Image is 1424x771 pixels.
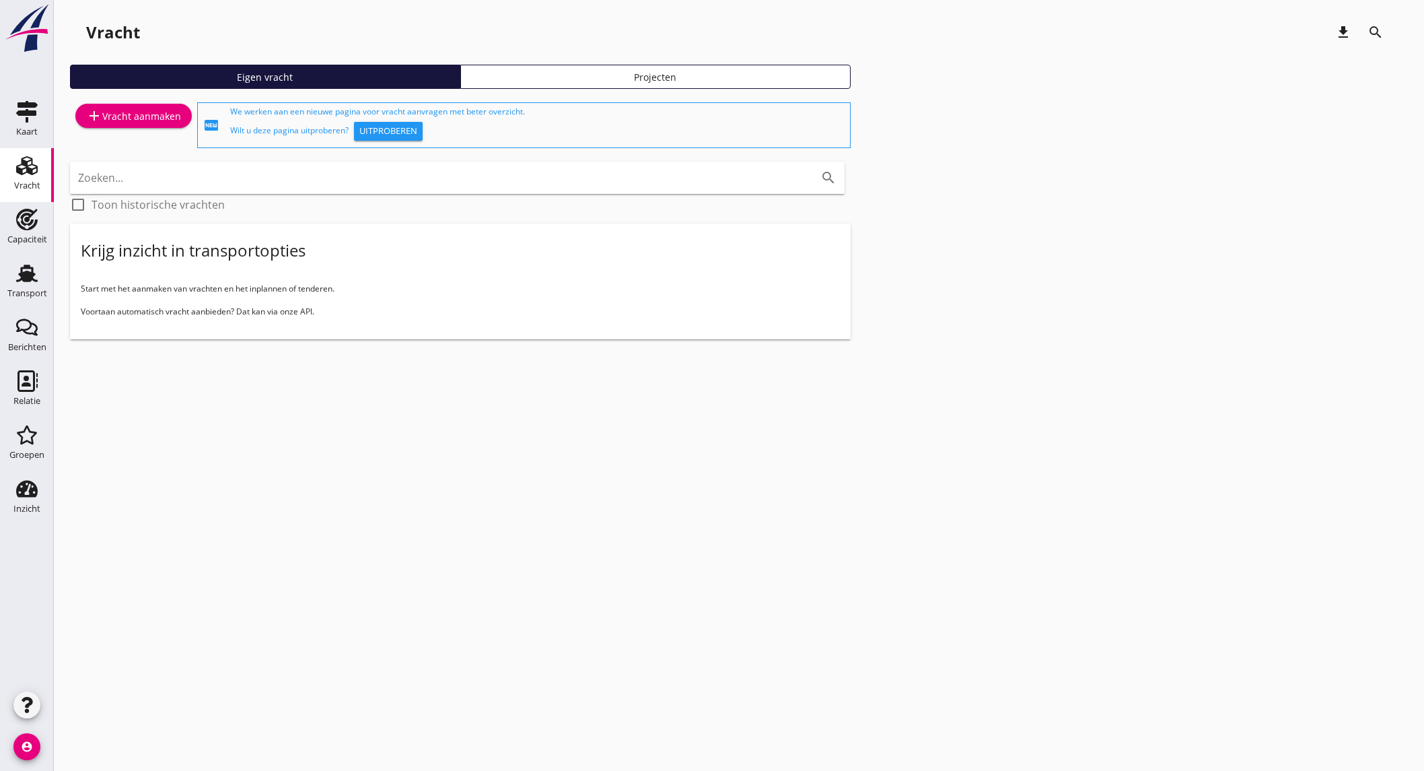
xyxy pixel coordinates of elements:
div: Vracht [14,181,40,190]
input: Zoeken... [78,167,799,189]
div: Transport [7,289,47,298]
div: Berichten [8,343,46,351]
div: Kaart [16,127,38,136]
div: Uitproberen [359,125,417,138]
i: search [1367,24,1384,40]
div: Vracht [86,22,140,43]
i: download [1335,24,1351,40]
div: Krijg inzicht in transportopties [81,240,306,261]
div: Relatie [13,397,40,405]
p: Voortaan automatisch vracht aanbieden? Dat kan via onze API. [81,306,840,318]
div: We werken aan een nieuwe pagina voor vracht aanvragen met beter overzicht. Wilt u deze pagina uit... [230,106,845,145]
img: logo-small.a267ee39.svg [3,3,51,53]
i: account_circle [13,733,40,760]
button: Uitproberen [354,122,423,141]
div: Capaciteit [7,235,47,244]
label: Toon historische vrachten [92,198,225,211]
div: Projecten [466,70,845,84]
div: Eigen vracht [76,70,454,84]
div: Inzicht [13,504,40,513]
a: Projecten [460,65,851,89]
a: Eigen vracht [70,65,460,89]
p: Start met het aanmaken van vrachten en het inplannen of tenderen. [81,283,840,295]
div: Vracht aanmaken [86,108,181,124]
i: add [86,108,102,124]
div: Groepen [9,450,44,459]
a: Vracht aanmaken [75,104,192,128]
i: search [820,170,836,186]
i: fiber_new [203,117,219,133]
